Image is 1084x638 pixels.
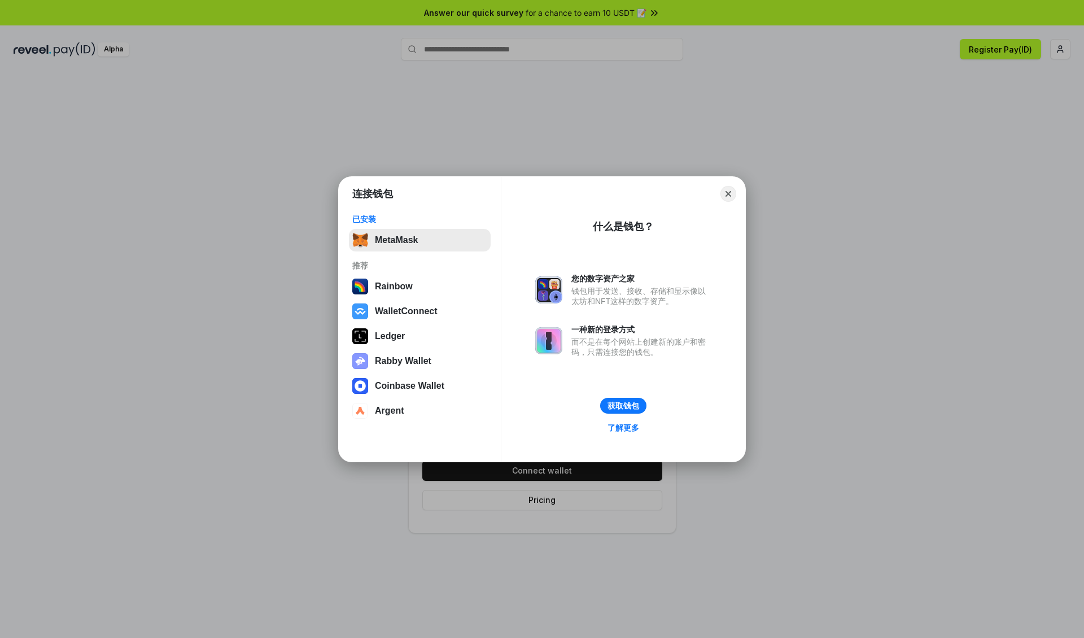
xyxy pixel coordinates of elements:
[352,187,393,201] h1: 连接钱包
[535,276,562,303] img: svg+xml,%3Csvg%20xmlns%3D%22http%3A%2F%2Fwww.w3.org%2F2000%2Fsvg%22%20fill%3D%22none%22%20viewBox...
[352,261,487,271] div: 推荐
[375,281,413,292] div: Rainbow
[571,337,711,357] div: 而不是在每个网站上创建新的账户和密码，只需连接您的钱包。
[571,324,711,335] div: 一种新的登录方式
[535,327,562,354] img: svg+xml,%3Csvg%20xmlns%3D%22http%3A%2F%2Fwww.w3.org%2F2000%2Fsvg%22%20fill%3D%22none%22%20viewBox...
[352,328,368,344] img: svg+xml,%3Csvg%20xmlns%3D%22http%3A%2F%2Fwww.w3.org%2F2000%2Fsvg%22%20width%3D%2228%22%20height%3...
[375,235,418,245] div: MetaMask
[349,300,491,323] button: WalletConnect
[352,403,368,419] img: svg+xml,%3Csvg%20width%3D%2228%22%20height%3D%2228%22%20viewBox%3D%220%200%2028%2028%22%20fill%3D...
[349,375,491,397] button: Coinbase Wallet
[375,356,431,366] div: Rabby Wallet
[375,381,444,391] div: Coinbase Wallet
[349,350,491,372] button: Rabby Wallet
[593,220,654,233] div: 什么是钱包？
[601,420,646,435] a: 了解更多
[352,214,487,224] div: 已安装
[607,423,639,433] div: 了解更多
[375,406,404,416] div: Argent
[352,353,368,369] img: svg+xml,%3Csvg%20xmlns%3D%22http%3A%2F%2Fwww.w3.org%2F2000%2Fsvg%22%20fill%3D%22none%22%20viewBox...
[349,325,491,348] button: Ledger
[349,400,491,422] button: Argent
[375,306,438,316] div: WalletConnect
[600,398,646,414] button: 获取钱包
[571,274,711,284] div: 您的数字资产之家
[352,279,368,294] img: svg+xml,%3Csvg%20width%3D%22120%22%20height%3D%22120%22%20viewBox%3D%220%200%20120%20120%22%20fil...
[349,229,491,251] button: MetaMask
[607,401,639,411] div: 获取钱包
[720,186,736,202] button: Close
[571,286,711,306] div: 钱包用于发送、接收、存储和显示像以太坊和NFT这样的数字资产。
[349,275,491,298] button: Rainbow
[352,303,368,319] img: svg+xml,%3Csvg%20width%3D%2228%22%20height%3D%2228%22%20viewBox%3D%220%200%2028%2028%22%20fill%3D...
[375,331,405,341] div: Ledger
[352,232,368,248] img: svg+xml,%3Csvg%20fill%3D%22none%22%20height%3D%2233%22%20viewBox%3D%220%200%2035%2033%22%20width%...
[352,378,368,394] img: svg+xml,%3Csvg%20width%3D%2228%22%20height%3D%2228%22%20viewBox%3D%220%200%2028%2028%22%20fill%3D...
